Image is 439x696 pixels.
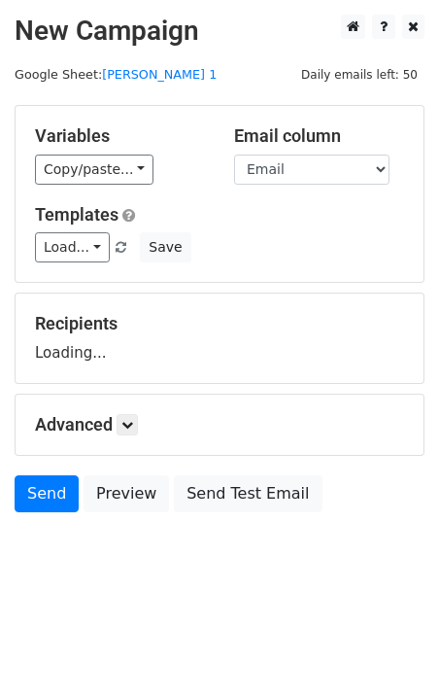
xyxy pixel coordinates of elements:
[35,313,404,334] h5: Recipients
[35,155,153,185] a: Copy/paste...
[35,125,205,147] h5: Variables
[15,67,217,82] small: Google Sheet:
[35,204,118,225] a: Templates
[294,64,424,86] span: Daily emails left: 50
[35,232,110,262] a: Load...
[294,67,424,82] a: Daily emails left: 50
[15,475,79,512] a: Send
[234,125,404,147] h5: Email column
[140,232,190,262] button: Save
[174,475,321,512] a: Send Test Email
[84,475,169,512] a: Preview
[102,67,217,82] a: [PERSON_NAME] 1
[35,414,404,435] h5: Advanced
[15,15,424,48] h2: New Campaign
[35,313,404,364] div: Loading...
